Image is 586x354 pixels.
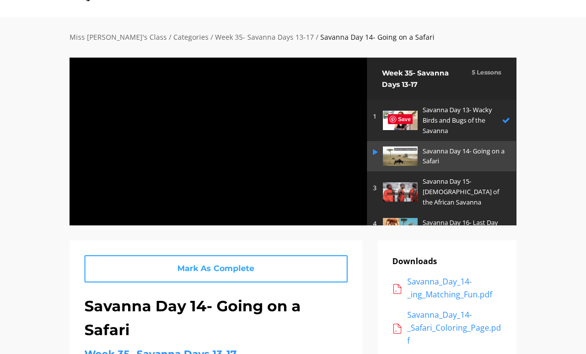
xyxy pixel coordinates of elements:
[84,294,348,342] h1: Savanna Day 14- Going on a Safari
[423,146,505,167] p: Savanna Day 14- Going on a Safari
[373,183,378,193] p: 3
[367,171,516,212] a: 3 Savanna Day 15- [DEMOGRAPHIC_DATA] of the African Savanna
[423,217,505,238] p: Savanna Day 16- Last Day of the Savanna Habitat
[215,32,314,42] a: Week 35- Savanna Days 13-17
[423,176,505,207] p: Savanna Day 15- [DEMOGRAPHIC_DATA] of the African Savanna
[382,68,467,90] h2: Week 35- Savanna Days 13-17
[383,182,418,202] img: 4dWkteNqSrGSPWf6YkdO_1537D4E2-A48E-4275-990F-089B4A912175.jpeg
[383,111,418,130] img: 70fc1ec8-5cc4-45a4-b201-dcc9bce2eaa8.jpg
[392,324,402,334] img: acrobat.png
[392,255,502,268] p: Downloads
[392,276,502,301] a: Savanna_Day_14-_ing_Matching_Fun.pdf
[367,141,516,172] a: Savanna Day 14- Going on a Safari
[211,32,213,43] div: /
[407,276,502,301] div: Savanna_Day_14-_ing_Matching_Fun.pdf
[423,105,497,136] p: Savanna Day 13- Wacky Birds and Bugs of the Savanna
[472,68,501,77] h3: 5 Lessons
[367,100,516,141] a: 1 Savanna Day 13- Wacky Birds and Bugs of the Savanna
[388,114,413,124] span: Save
[407,309,502,347] div: Savanna_Day_14-_Safari_Coloring_Page.pdf
[70,32,167,42] a: Miss [PERSON_NAME]'s Class
[392,284,402,294] img: acrobat.png
[373,218,378,229] p: 4
[169,32,171,43] div: /
[373,111,378,122] p: 1
[392,309,502,347] a: Savanna_Day_14-_Safari_Coloring_Page.pdf
[383,218,418,237] img: b7idChetSY6R4VFms0G0_513754A5-E8A2-4592-AFC8-D85F37595EF5.jpeg
[383,146,418,166] img: JEvpaEAQtqOLMQD2gN2A_821400F8-D182-47F7-9E39-FEA7731746A6.jpeg
[316,32,318,43] div: /
[320,32,435,43] div: Savanna Day 14- Going on a Safari
[173,32,209,42] a: Categories
[367,212,516,243] a: 4 Savanna Day 16- Last Day of the Savanna Habitat
[84,255,348,283] a: Mark As Complete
